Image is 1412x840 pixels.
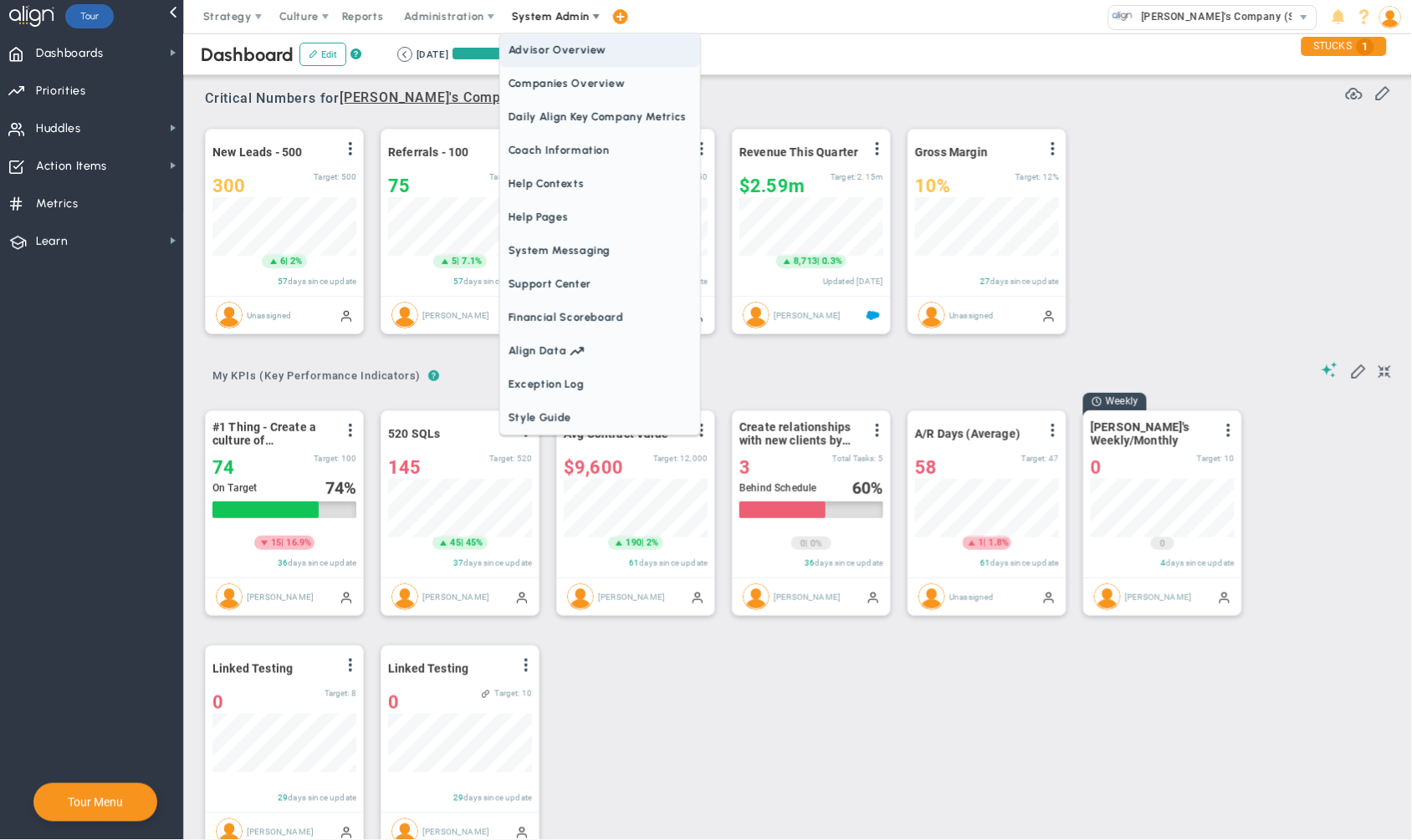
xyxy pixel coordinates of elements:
span: days since update [288,793,356,802]
span: 300 [212,176,245,196]
span: select [1292,6,1317,29]
span: 2,154,350 [857,172,883,181]
span: Target: [653,454,678,463]
span: Target: [494,689,519,698]
span: 29 [453,793,463,802]
span: Linked Testing [388,662,468,675]
span: 8 [351,689,356,698]
span: [PERSON_NAME]'s Company (Sandbox) [340,88,597,109]
span: Total Tasks: [832,454,877,463]
span: Target: [489,454,514,463]
span: [PERSON_NAME] [422,592,489,601]
span: 5 [452,255,457,268]
span: 520 SQLs [388,427,440,440]
span: 16.9% [286,537,311,548]
span: 74 [325,478,344,498]
span: Linked to <span class='icon ico-daily-huddle-feather' style='margin-right: 5px;'></span>All Hands... [482,690,490,698]
button: Go to previous period [397,47,412,62]
span: [PERSON_NAME] [1125,592,1192,601]
span: | [817,256,820,267]
span: Help Contexts [500,167,700,201]
span: 61 [629,558,639,568]
span: Dashboard [201,43,294,66]
span: Target: [314,172,339,181]
span: Culture [279,10,319,23]
span: Manually Updated [1042,590,1056,603]
span: 45% [466,537,483,548]
span: Metrics [36,186,79,221]
img: Alex Abramson [1094,583,1121,610]
span: 0 [1160,537,1165,551]
span: Gross Margin [915,145,988,159]
span: #1 Thing - Create a culture of Transparency resulting in an eNPS score increase of 10 [212,420,334,447]
span: days since update [1166,558,1235,568]
span: Companies Overview [500,67,700,100]
div: % [852,479,884,497]
span: 190 [626,537,641,550]
span: Behind Schedule [739,482,816,494]
div: STUCKS [1302,37,1387,56]
span: Learn [36,224,68,259]
span: 6 [280,255,285,268]
span: On Target [212,482,257,494]
a: Align Data [500,334,700,368]
span: | [285,256,288,267]
span: Priorities [36,74,86,109]
span: 12% [1043,172,1059,181]
span: Unassigned [247,310,292,319]
span: $9,600 [564,457,623,478]
div: % [325,479,357,497]
span: | [281,537,284,548]
img: Tom Johnson [743,302,770,328]
span: Manually Updated [867,590,880,603]
span: 0 [1091,457,1102,478]
span: Administration [404,10,483,23]
span: 145 [388,457,421,478]
span: A/R Days (Average) [915,427,1021,440]
span: Manually Updated [340,590,353,603]
span: | [984,537,986,548]
span: Style Guide [500,401,700,435]
span: Daily Align Key Company Metrics [500,100,700,134]
span: [PERSON_NAME] [247,827,314,836]
span: 57 [278,277,288,286]
img: Katie Williams [391,302,418,328]
span: 3 [739,457,750,478]
span: New Leads - 500 [212,145,302,159]
img: Unassigned [918,302,945,328]
span: Unassigned [949,592,995,601]
span: 57 [453,277,463,286]
span: Strategy [203,10,252,23]
span: [PERSON_NAME] [598,592,665,601]
span: 74 [212,457,234,478]
span: Huddles [36,111,81,146]
button: Edit [299,43,346,66]
span: Manually Updated [340,825,353,838]
span: 75 [388,176,410,196]
img: Unassigned [216,302,243,328]
span: [PERSON_NAME] [247,592,314,601]
span: 0 [388,692,399,713]
img: 33318.Company.photo [1113,6,1133,27]
span: days since update [990,558,1059,568]
span: My KPIs (Key Performance Indicators) [205,363,428,389]
span: 10 [522,689,532,698]
span: [PERSON_NAME] [774,592,841,601]
span: $2,590,367 [739,176,805,196]
span: Revenue This Quarter [739,145,858,159]
span: Manually Updated [1218,590,1231,603]
span: Target: [1021,454,1046,463]
span: 1 [1357,38,1374,55]
span: 2% [647,537,658,548]
img: Katie Williams [567,583,594,610]
span: days since update [990,277,1059,286]
img: 48978.Person.photo [1379,6,1402,28]
span: Edit My KPIs [1350,362,1367,379]
span: days since update [288,277,356,286]
span: 8,713 [794,255,817,268]
span: 520 [517,454,532,463]
span: 45 [450,537,460,550]
span: Unassigned [949,310,995,319]
span: [PERSON_NAME]'s Weekly/Monthly [1091,420,1212,447]
span: Target: [325,689,350,698]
